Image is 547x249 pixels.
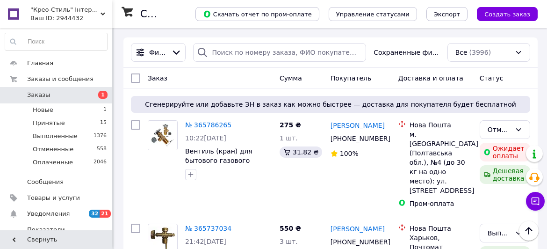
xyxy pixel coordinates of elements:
[329,235,384,249] div: [PHONE_NUMBER]
[27,226,86,242] span: Показатели работы компании
[98,91,108,99] span: 1
[33,145,73,154] span: Отмененные
[488,228,511,238] div: Выполнен
[488,124,511,135] div: Отменен
[280,74,302,82] span: Сумма
[5,33,107,50] input: Поиск
[468,10,538,17] a: Создать заказ
[148,120,178,150] a: Фото товару
[148,74,167,82] span: Заказ
[140,8,221,20] h1: Список заказов
[280,238,298,245] span: 3 шт.
[103,106,107,114] span: 1
[280,134,298,142] span: 1 шт.
[27,178,64,186] span: Сообщения
[398,74,463,82] span: Доставка и оплата
[331,224,385,234] a: [PERSON_NAME]
[329,132,384,145] div: [PHONE_NUMBER]
[27,91,50,99] span: Заказы
[185,238,226,245] span: 21:42[DATE]
[410,224,472,233] div: Нова Пошта
[336,11,410,18] span: Управление статусами
[469,49,491,56] span: (3996)
[484,11,530,18] span: Создать заказ
[185,134,226,142] span: 10:22[DATE]
[410,130,472,195] div: м. [GEOGRAPHIC_DATA] (Полтавська обл.), №4 (до 30 кг на одно место): ул. [STREET_ADDRESS]
[410,120,472,130] div: Нова Пошта
[280,225,301,232] span: 550 ₴
[477,7,538,21] button: Создать заказ
[30,14,112,22] div: Ваш ID: 2944432
[97,145,107,154] span: 558
[33,158,73,167] span: Оплаченные
[434,11,460,18] span: Экспорт
[193,43,367,62] input: Поиск по номеру заказа, ФИО покупателя, номеру телефона, Email, номеру накладной
[100,119,107,127] span: 15
[185,147,265,183] a: Вентиль (кран) для бытового газового баллона ВБ-2 ( Конус W25,5-28,2 мм Латунь)
[27,210,70,218] span: Уведомления
[27,75,94,83] span: Заказы и сообщения
[33,119,65,127] span: Принятые
[480,165,530,184] div: Дешевая доставка
[426,7,468,21] button: Экспорт
[89,210,100,218] span: 32
[374,48,439,57] span: Сохраненные фильтры:
[329,7,417,21] button: Управление статусами
[480,143,530,161] div: Ожидает оплаты
[135,100,526,109] span: Сгенерируйте или добавьте ЭН в заказ как можно быстрее — доставка для покупателя будет бесплатной
[331,121,385,130] a: [PERSON_NAME]
[480,74,504,82] span: Статус
[33,132,78,140] span: Выполненные
[185,225,231,232] a: № 365737034
[94,132,107,140] span: 1376
[33,106,53,114] span: Новые
[27,194,80,202] span: Товары и услуги
[526,192,545,211] button: Чат с покупателем
[149,48,167,57] span: Фильтры
[203,10,312,18] span: Скачать отчет по пром-оплате
[30,6,101,14] span: "Крео-Стиль" Інтернет-магазин опалювального,економно-кліматичного обладнання та послуг
[94,158,107,167] span: 2046
[280,121,301,129] span: 275 ₴
[410,199,472,208] div: Пром-оплата
[27,59,53,67] span: Главная
[340,150,359,157] span: 100%
[455,48,468,57] span: Все
[519,221,539,241] button: Наверх
[100,210,110,218] span: 21
[148,121,177,150] img: Фото товару
[185,121,231,129] a: № 365786265
[280,146,322,158] div: 31.82 ₴
[331,74,372,82] span: Покупатель
[195,7,319,21] button: Скачать отчет по пром-оплате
